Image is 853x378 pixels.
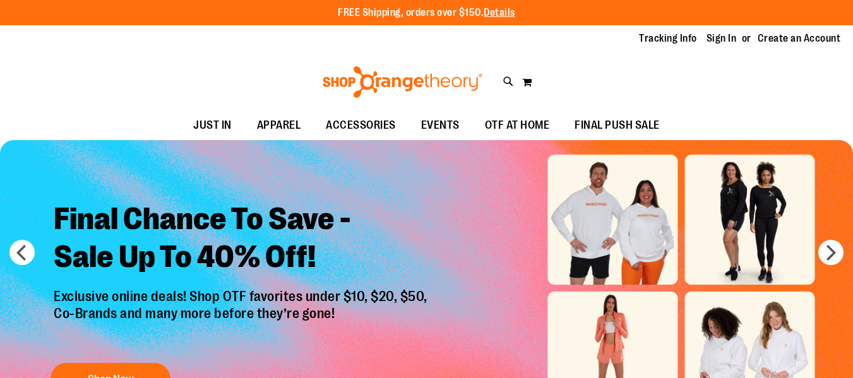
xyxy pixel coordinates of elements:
button: prev [9,240,35,265]
span: JUST IN [193,111,232,139]
span: OTF AT HOME [485,111,550,139]
a: Create an Account [758,32,841,45]
a: Tracking Info [639,32,697,45]
a: Details [484,7,515,18]
p: FREE Shipping, orders over $150. [338,6,515,20]
span: APPAREL [257,111,301,139]
span: EVENTS [421,111,460,139]
h2: Final Chance To Save - Sale Up To 40% Off! [44,191,440,289]
span: ACCESSORIES [326,111,396,139]
p: Exclusive online deals! Shop OTF favorites under $10, $20, $50, Co-Brands and many more before th... [44,289,440,351]
img: Shop Orangetheory [321,66,484,98]
a: Sign In [707,32,737,45]
button: next [818,240,844,265]
span: FINAL PUSH SALE [575,111,660,139]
